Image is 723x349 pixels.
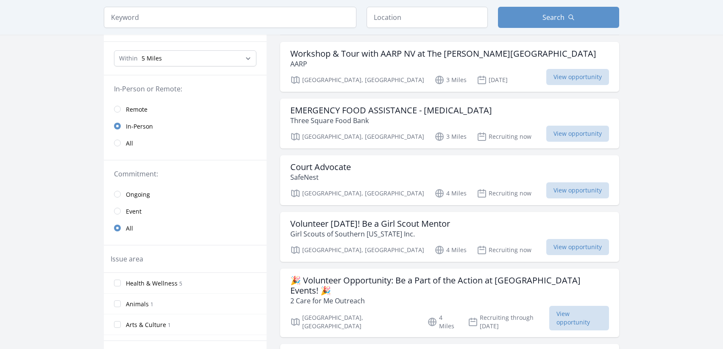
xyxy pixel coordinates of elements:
[114,280,121,286] input: Health & Wellness 5
[104,186,267,203] a: Ongoing
[546,69,609,85] span: View opportunity
[549,306,609,330] span: View opportunity
[126,122,153,131] span: In-Person
[477,132,531,142] p: Recruiting now
[546,239,609,255] span: View opportunity
[427,313,458,330] p: 4 Miles
[126,207,142,216] span: Event
[498,7,619,28] button: Search
[104,135,267,151] a: All
[290,75,424,85] p: [GEOGRAPHIC_DATA], [GEOGRAPHIC_DATA]
[477,245,531,255] p: Recruiting now
[280,269,619,337] a: 🎉 Volunteer Opportunity: Be a Part of the Action at [GEOGRAPHIC_DATA] Events! 🎉 2 Care for Me Out...
[290,188,424,198] p: [GEOGRAPHIC_DATA], [GEOGRAPHIC_DATA]
[290,296,609,306] p: 2 Care for Me Outreach
[280,99,619,148] a: EMERGENCY FOOD ASSISTANCE - [MEDICAL_DATA] Three Square Food Bank [GEOGRAPHIC_DATA], [GEOGRAPHIC_...
[114,300,121,307] input: Animals 1
[290,105,492,115] h3: EMERGENCY FOOD ASSISTANCE - [MEDICAL_DATA]
[280,212,619,262] a: Volunteer [DATE]! Be a Girl Scout Mentor Girl Scouts of Southern [US_STATE] Inc. [GEOGRAPHIC_DATA...
[367,7,488,28] input: Location
[280,155,619,205] a: Court Advocate SafeNest [GEOGRAPHIC_DATA], [GEOGRAPHIC_DATA] 4 Miles Recruiting now View opportunity
[114,321,121,328] input: Arts & Culture 1
[290,172,351,182] p: SafeNest
[114,50,256,66] select: Search Radius
[434,75,467,85] p: 3 Miles
[104,220,267,236] a: All
[104,101,267,118] a: Remote
[290,313,417,330] p: [GEOGRAPHIC_DATA], [GEOGRAPHIC_DATA]
[290,132,424,142] p: [GEOGRAPHIC_DATA], [GEOGRAPHIC_DATA]
[434,245,467,255] p: 4 Miles
[104,118,267,135] a: In-Person
[468,313,550,330] p: Recruiting through [DATE]
[104,203,267,220] a: Event
[434,132,467,142] p: 3 Miles
[126,321,166,329] span: Arts & Culture
[150,301,153,308] span: 1
[546,126,609,142] span: View opportunity
[290,229,450,239] p: Girl Scouts of Southern [US_STATE] Inc.
[114,84,256,94] legend: In-Person or Remote:
[126,224,133,233] span: All
[546,182,609,198] span: View opportunity
[126,105,147,114] span: Remote
[126,139,133,148] span: All
[126,279,178,288] span: Health & Wellness
[280,42,619,92] a: Workshop & Tour with AARP NV at The [PERSON_NAME][GEOGRAPHIC_DATA] AARP [GEOGRAPHIC_DATA], [GEOGR...
[104,7,356,28] input: Keyword
[290,162,351,172] h3: Court Advocate
[290,115,492,126] p: Three Square Food Bank
[477,188,531,198] p: Recruiting now
[111,254,143,264] legend: Issue area
[290,275,609,296] h3: 🎉 Volunteer Opportunity: Be a Part of the Action at [GEOGRAPHIC_DATA] Events! 🎉
[434,188,467,198] p: 4 Miles
[542,12,564,22] span: Search
[168,322,171,329] span: 1
[290,245,424,255] p: [GEOGRAPHIC_DATA], [GEOGRAPHIC_DATA]
[114,169,256,179] legend: Commitment:
[477,75,508,85] p: [DATE]
[290,49,596,59] h3: Workshop & Tour with AARP NV at The [PERSON_NAME][GEOGRAPHIC_DATA]
[126,190,150,199] span: Ongoing
[126,300,149,308] span: Animals
[290,219,450,229] h3: Volunteer [DATE]! Be a Girl Scout Mentor
[179,280,182,287] span: 5
[290,59,596,69] p: AARP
